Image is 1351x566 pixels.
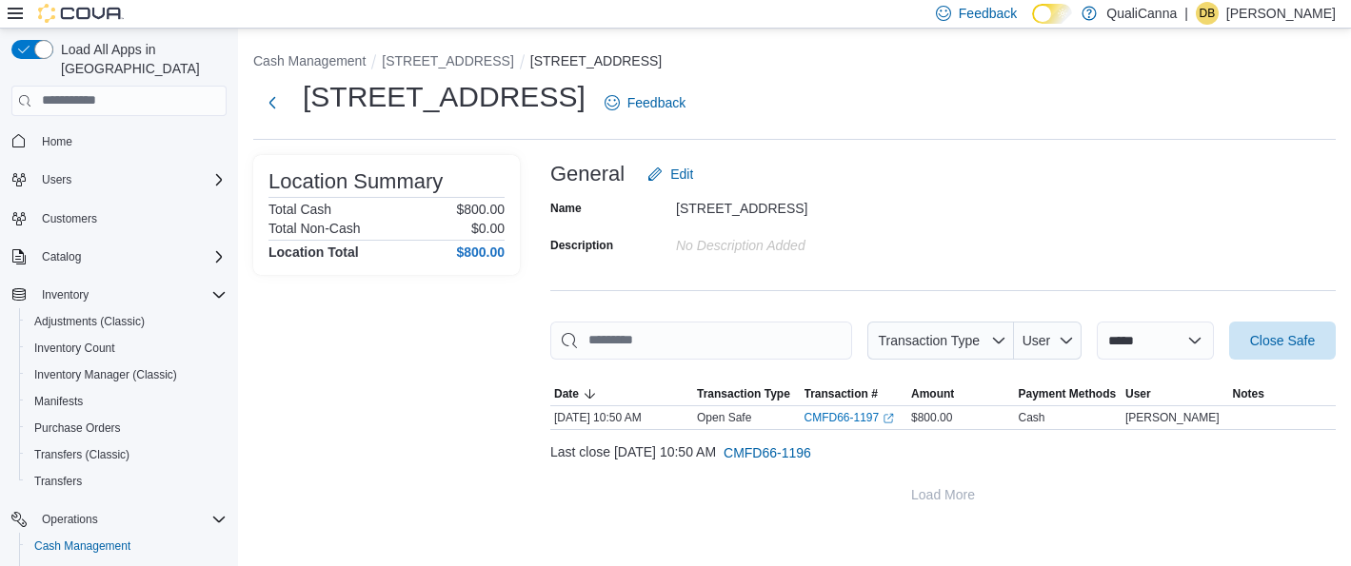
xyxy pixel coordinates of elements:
[550,201,582,216] label: Name
[27,390,227,413] span: Manifests
[27,363,185,386] a: Inventory Manager (Classic)
[550,322,852,360] input: This is a search bar. As you type, the results lower in the page will automatically filter.
[550,406,693,429] div: [DATE] 10:50 AM
[1023,333,1051,348] span: User
[19,361,234,388] button: Inventory Manager (Classic)
[34,447,129,462] span: Transfers (Classic)
[34,508,106,531] button: Operations
[456,244,505,260] h4: $800.00
[1122,382,1229,405] button: User
[34,283,96,306] button: Inventory
[4,127,234,155] button: Home
[34,245,89,268] button: Catalog
[550,163,625,185] h3: General
[42,249,81,264] span: Catalog
[550,434,1336,472] div: Last close [DATE] 10:50 AM
[530,53,662,68] button: [STREET_ADDRESS]
[34,474,82,489] span: Transfers
[1125,386,1151,401] span: User
[676,193,931,216] div: [STREET_ADDRESS]
[34,245,227,268] span: Catalog
[456,202,505,217] p: $800.00
[268,202,331,217] h6: Total Cash
[27,535,138,557] a: Cash Management
[907,382,1015,405] button: Amount
[27,535,227,557] span: Cash Management
[27,337,123,360] a: Inventory Count
[19,335,234,361] button: Inventory Count
[1229,322,1336,360] button: Close Safe
[627,93,685,112] span: Feedback
[1196,2,1219,25] div: Dallin Brenton
[878,333,980,348] span: Transaction Type
[268,170,443,193] h3: Location Summary
[34,207,105,230] a: Customers
[911,410,952,425] span: $800.00
[34,341,115,356] span: Inventory Count
[34,420,121,436] span: Purchase Orders
[34,168,227,191] span: Users
[19,388,234,415] button: Manifests
[27,443,227,466] span: Transfers (Classic)
[1106,2,1177,25] p: QualiCanna
[911,386,954,401] span: Amount
[253,51,1336,74] nav: An example of EuiBreadcrumbs
[471,221,505,236] p: $0.00
[597,84,693,122] a: Feedback
[253,53,366,68] button: Cash Management
[4,506,234,533] button: Operations
[34,314,145,329] span: Adjustments (Classic)
[19,308,234,335] button: Adjustments (Classic)
[27,470,89,493] a: Transfers
[1229,382,1337,405] button: Notes
[676,230,931,253] div: No Description added
[1200,2,1216,25] span: DB
[554,386,579,401] span: Date
[550,476,1336,514] button: Load More
[697,386,790,401] span: Transaction Type
[34,283,227,306] span: Inventory
[34,367,177,382] span: Inventory Manager (Classic)
[27,417,129,439] a: Purchase Orders
[1226,2,1336,25] p: [PERSON_NAME]
[4,166,234,193] button: Users
[4,282,234,308] button: Inventory
[1015,382,1123,405] button: Payment Methods
[550,238,613,253] label: Description
[1014,322,1082,360] button: User
[4,205,234,232] button: Customers
[303,78,586,116] h1: [STREET_ADDRESS]
[1032,4,1072,24] input: Dark Mode
[959,4,1017,23] span: Feedback
[640,155,701,193] button: Edit
[716,434,819,472] button: CMFD66-1196
[34,508,227,531] span: Operations
[42,211,97,226] span: Customers
[34,129,227,153] span: Home
[19,533,234,559] button: Cash Management
[1184,2,1188,25] p: |
[697,410,751,425] p: Open Safe
[42,512,98,527] span: Operations
[42,134,72,149] span: Home
[268,244,359,260] h4: Location Total
[805,410,895,425] a: CMFD66-1197External link
[53,40,227,78] span: Load All Apps in [GEOGRAPHIC_DATA]
[42,172,71,187] span: Users
[34,394,83,409] span: Manifests
[4,244,234,270] button: Catalog
[253,84,291,122] button: Next
[27,417,227,439] span: Purchase Orders
[27,337,227,360] span: Inventory Count
[1032,24,1033,25] span: Dark Mode
[1019,386,1117,401] span: Payment Methods
[27,363,227,386] span: Inventory Manager (Classic)
[34,168,79,191] button: Users
[27,310,152,333] a: Adjustments (Classic)
[911,485,975,504] span: Load More
[805,386,878,401] span: Transaction #
[34,206,227,230] span: Customers
[670,165,693,184] span: Edit
[268,221,361,236] h6: Total Non-Cash
[1125,410,1220,425] span: [PERSON_NAME]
